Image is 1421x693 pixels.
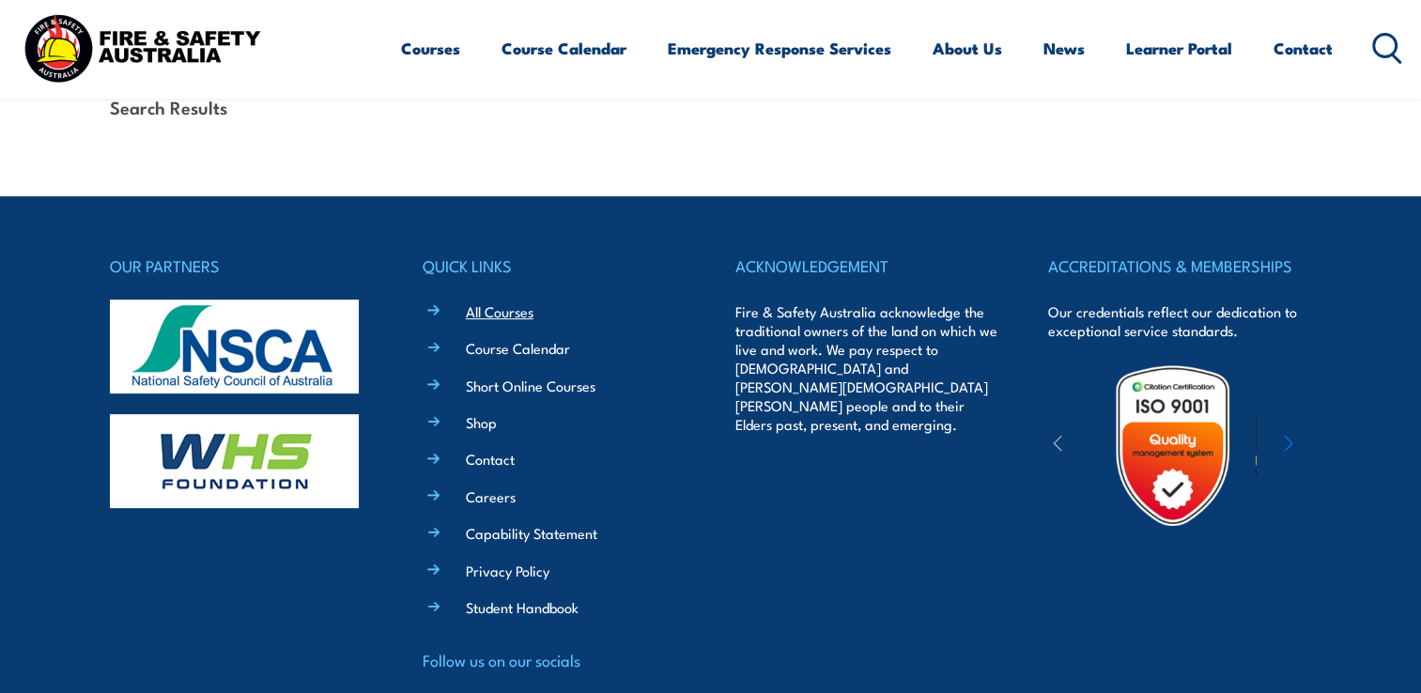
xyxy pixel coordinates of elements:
[1090,363,1255,528] img: Untitled design (19)
[466,486,516,506] a: Careers
[110,94,227,119] strong: Search Results
[502,23,626,73] a: Course Calendar
[110,300,359,393] img: nsca-logo-footer
[668,23,891,73] a: Emergency Response Services
[423,253,686,279] h4: QUICK LINKS
[1126,23,1232,73] a: Learner Portal
[401,23,460,73] a: Courses
[1256,413,1419,478] img: ewpa-logo
[423,647,686,673] h4: Follow us on our socials
[110,253,373,279] h4: OUR PARTNERS
[933,23,1002,73] a: About Us
[1048,253,1311,279] h4: ACCREDITATIONS & MEMBERSHIPS
[466,376,595,395] a: Short Online Courses
[466,449,515,469] a: Contact
[466,561,549,580] a: Privacy Policy
[110,414,359,508] img: whs-logo-footer
[1043,23,1085,73] a: News
[466,412,497,432] a: Shop
[1274,23,1333,73] a: Contact
[466,523,597,543] a: Capability Statement
[466,301,533,321] a: All Courses
[1048,302,1311,340] p: Our credentials reflect our dedication to exceptional service standards.
[735,253,998,279] h4: ACKNOWLEDGEMENT
[466,338,570,358] a: Course Calendar
[466,597,579,617] a: Student Handbook
[735,302,998,434] p: Fire & Safety Australia acknowledge the traditional owners of the land on which we live and work....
